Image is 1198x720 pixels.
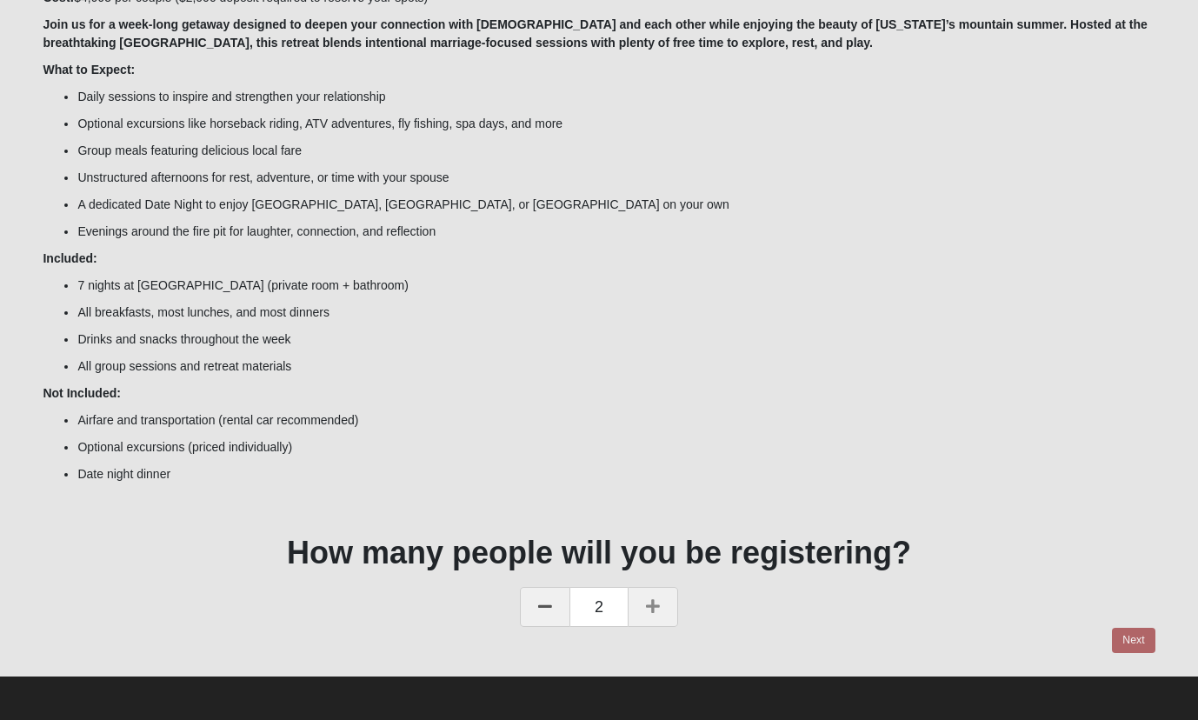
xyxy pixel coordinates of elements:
[77,411,1155,430] li: Airfare and transportation (rental car recommended)
[43,17,1147,50] b: Join us for a week-long getaway designed to deepen your connection with [DEMOGRAPHIC_DATA] and ea...
[43,534,1155,571] h1: How many people will you be registering?
[77,169,1155,187] li: Unstructured afternoons for rest, adventure, or time with your spouse
[77,277,1155,295] li: 7 nights at [GEOGRAPHIC_DATA] (private room + bathroom)
[43,63,135,77] b: What to Expect:
[77,196,1155,214] li: A dedicated Date Night to enjoy [GEOGRAPHIC_DATA], [GEOGRAPHIC_DATA], or [GEOGRAPHIC_DATA] on you...
[77,330,1155,349] li: Drinks and snacks throughout the week
[570,587,628,627] span: 2
[77,88,1155,106] li: Daily sessions to inspire and strengthen your relationship
[77,438,1155,457] li: Optional excursions (priced individually)
[77,357,1155,376] li: All group sessions and retreat materials
[77,465,1155,483] li: Date night dinner
[43,386,120,400] b: Not Included:
[43,251,97,265] b: Included:
[77,223,1155,241] li: Evenings around the fire pit for laughter, connection, and reflection
[77,142,1155,160] li: Group meals featuring delicious local fare
[77,115,1155,133] li: Optional excursions like horseback riding, ATV adventures, fly fishing, spa days, and more
[77,303,1155,322] li: All breakfasts, most lunches, and most dinners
